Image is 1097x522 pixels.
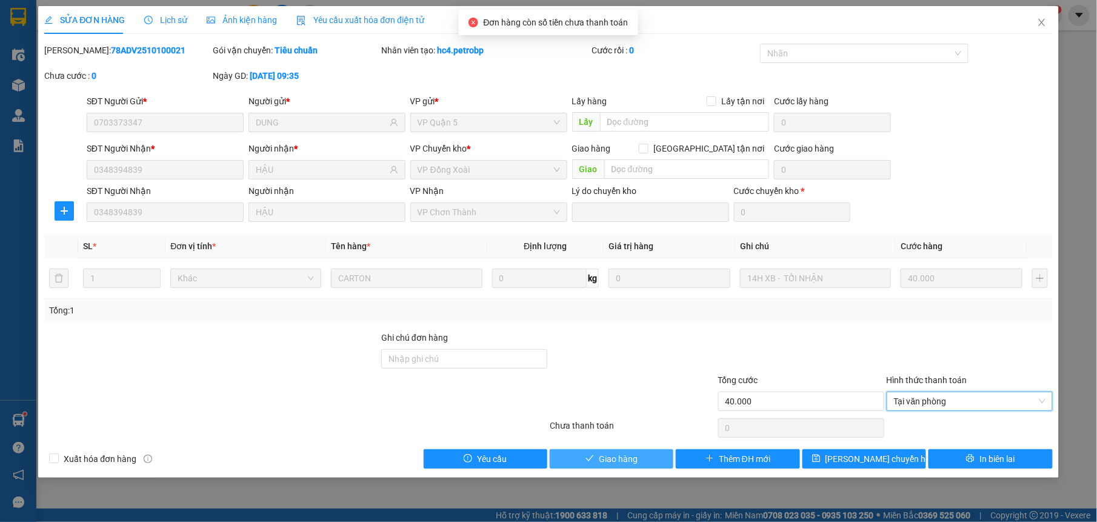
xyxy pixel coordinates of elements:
span: close-circle [468,18,478,27]
div: [PERSON_NAME]: [44,44,210,57]
span: SỬA ĐƠN HÀNG [44,15,125,25]
span: Giao hàng [599,452,638,466]
span: user [390,166,398,174]
img: icon [296,16,306,25]
button: exclamation-circleYêu cầu [424,449,547,469]
span: Yêu cầu xuất hóa đơn điện tử [296,15,424,25]
b: 78ADV2510100021 [111,45,185,55]
b: 0 [92,71,96,81]
div: Người nhận [248,142,405,155]
span: close [1037,18,1047,27]
div: Ngày GD: [213,69,379,82]
div: VP Nhận [410,184,567,198]
span: Ảnh kiện hàng [207,15,277,25]
span: VP Đồng Xoài [418,161,560,179]
span: Giá trị hàng [609,241,653,251]
span: kg [587,269,599,288]
span: printer [966,454,975,464]
input: 0 [609,269,730,288]
span: edit [44,16,53,24]
span: Tên hàng [331,241,370,251]
span: VP Chơn Thành [418,203,560,221]
label: Ghi chú đơn hàng [381,333,448,343]
span: Giao [572,159,604,179]
span: Yêu cầu [477,452,507,466]
div: Chưa thanh toán [548,419,717,440]
span: Khác [178,269,314,287]
span: save [812,454,821,464]
span: [GEOGRAPHIC_DATA] tận nơi [649,142,769,155]
span: clock-circle [144,16,153,24]
span: Lấy hàng [572,96,607,106]
div: SĐT Người Gửi [87,95,244,108]
input: Cước lấy hàng [774,113,890,132]
div: SĐT Người Nhận [87,184,244,198]
span: Giao hàng [572,144,611,153]
span: Xuất hóa đơn hàng [59,452,141,466]
span: SL [83,241,93,251]
input: Ghi chú đơn hàng [381,349,547,369]
button: delete [49,269,68,288]
span: In biên lai [979,452,1015,466]
div: Người nhận [248,184,405,198]
div: Người gửi [248,95,405,108]
span: user [390,118,398,127]
label: Cước giao hàng [774,144,834,153]
b: [DATE] 09:35 [250,71,299,81]
span: Đơn vị tính [170,241,216,251]
div: Gói vận chuyển: [213,44,379,57]
span: Cước hàng [901,241,942,251]
input: Dọc đường [600,112,770,132]
div: Tổng: 1 [49,304,424,317]
input: VD: Bàn, Ghế [331,269,482,288]
label: Hình thức thanh toán [887,375,967,385]
span: VP Chuyển kho [410,144,467,153]
span: Thêm ĐH mới [719,452,770,466]
span: plus [55,206,73,216]
th: Ghi chú [735,235,896,258]
input: Dọc đường [604,159,770,179]
span: Lấy [572,112,600,132]
span: Định lượng [524,241,567,251]
div: Cước rồi : [592,44,758,57]
div: Lý do chuyển kho [572,184,729,198]
span: plus [705,454,714,464]
span: Lịch sử [144,15,187,25]
button: plusThêm ĐH mới [676,449,799,469]
input: Cước giao hàng [774,160,890,179]
span: picture [207,16,215,24]
input: 0 [901,269,1022,288]
span: Đơn hàng còn số tiền chưa thanh toán [483,18,628,27]
div: Chưa cước : [44,69,210,82]
b: 0 [629,45,634,55]
button: checkGiao hàng [550,449,673,469]
button: plus [1032,269,1048,288]
input: Tên người gửi [256,116,387,129]
span: Tổng cước [718,375,758,385]
input: Tên người nhận [256,163,387,176]
span: exclamation-circle [464,454,472,464]
div: SĐT Người Nhận [87,142,244,155]
button: save[PERSON_NAME] chuyển hoàn [802,449,926,469]
span: [PERSON_NAME] chuyển hoàn [825,452,941,466]
button: Close [1025,6,1059,40]
div: VP gửi [410,95,567,108]
span: check [585,454,594,464]
label: Cước lấy hàng [774,96,829,106]
span: Tại văn phòng [894,392,1045,410]
span: VP Quận 5 [418,113,560,132]
div: Cước chuyển kho [734,184,850,198]
button: printerIn biên lai [929,449,1052,469]
span: info-circle [144,455,152,463]
input: Ghi Chú [740,269,891,288]
div: Nhân viên tạo: [381,44,589,57]
button: plus [55,201,74,221]
b: Tiêu chuẩn [275,45,318,55]
span: Lấy tận nơi [716,95,769,108]
b: hc4.petrobp [437,45,484,55]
